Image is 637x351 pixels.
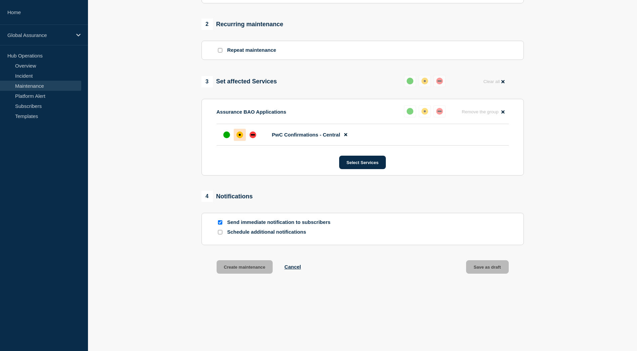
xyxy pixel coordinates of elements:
[217,109,286,115] p: Assurance BAO Applications
[339,156,386,169] button: Select Services
[201,18,283,30] div: Recurring maintenance
[249,131,256,138] div: down
[404,105,416,117] button: up
[419,105,431,117] button: affected
[458,105,509,118] button: Remove the group
[436,108,443,115] div: down
[227,229,335,235] p: Schedule additional notifications
[419,75,431,87] button: affected
[201,191,253,202] div: Notifications
[236,131,243,138] div: affected
[217,260,273,274] button: Create maintenance
[404,75,416,87] button: up
[201,191,213,202] span: 4
[7,32,72,38] p: Global Assurance
[201,18,213,30] span: 2
[272,132,340,138] span: PwC Confirmations - Central
[201,76,213,87] span: 3
[466,260,509,274] button: Save as draft
[407,108,413,115] div: up
[227,219,335,226] p: Send immediate notification to subscribers
[434,75,446,87] button: down
[421,108,428,115] div: affected
[479,75,508,88] button: Clear all
[434,105,446,117] button: down
[201,76,277,87] div: Set affected Services
[436,78,443,84] div: down
[462,109,499,114] span: Remove the group
[284,264,301,270] button: Cancel
[407,78,413,84] div: up
[227,47,276,53] p: Repeat maintenance
[218,48,222,52] input: Repeat maintenance
[218,230,222,234] input: Schedule additional notifications
[218,220,222,225] input: Send immediate notification to subscribers
[223,131,230,138] div: up
[421,78,428,84] div: affected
